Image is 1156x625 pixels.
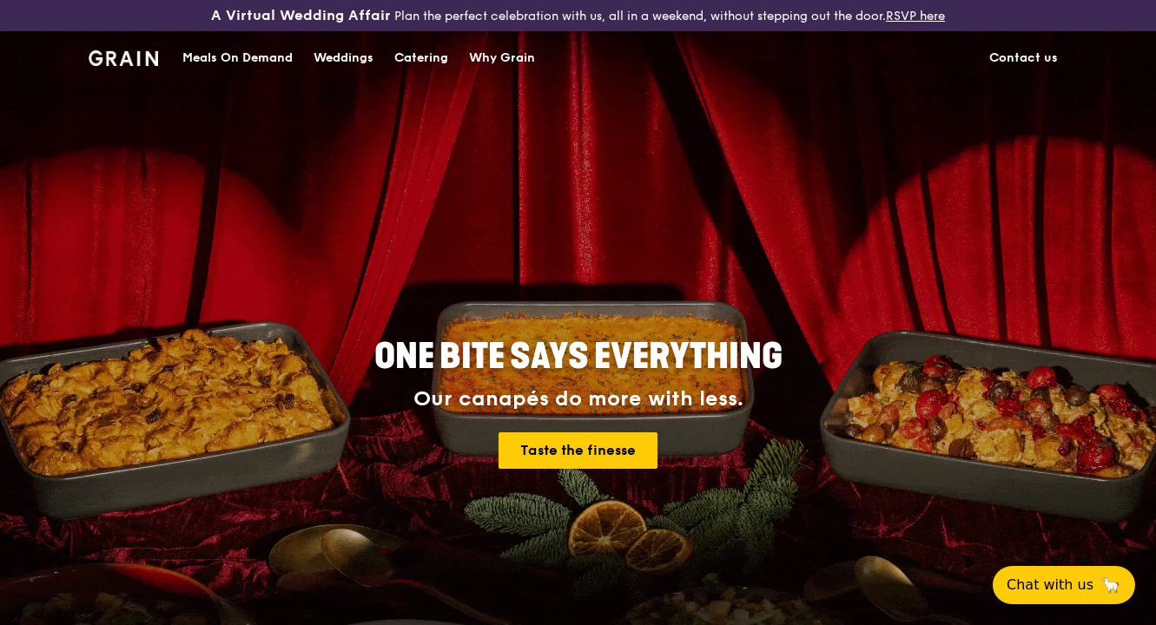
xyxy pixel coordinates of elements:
[1100,575,1121,595] span: 🦙
[469,32,535,84] div: Why Grain
[979,32,1068,84] a: Contact us
[193,7,963,24] div: Plan the perfect celebration with us, all in a weekend, without stepping out the door.
[459,32,545,84] a: Why Grain
[89,50,159,66] img: Grain
[266,387,891,411] div: Our canapés do more with less.
[394,32,448,84] div: Catering
[993,566,1135,604] button: Chat with us🦙
[1007,575,1093,595] span: Chat with us
[182,32,293,84] div: Meals On Demand
[499,432,657,469] a: Taste the finesse
[211,7,391,24] h3: A Virtual Wedding Affair
[886,9,945,23] a: RSVP here
[303,32,384,84] a: Weddings
[89,30,159,82] a: GrainGrain
[314,32,373,84] div: Weddings
[374,336,783,378] span: ONE BITE SAYS EVERYTHING
[384,32,459,84] a: Catering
